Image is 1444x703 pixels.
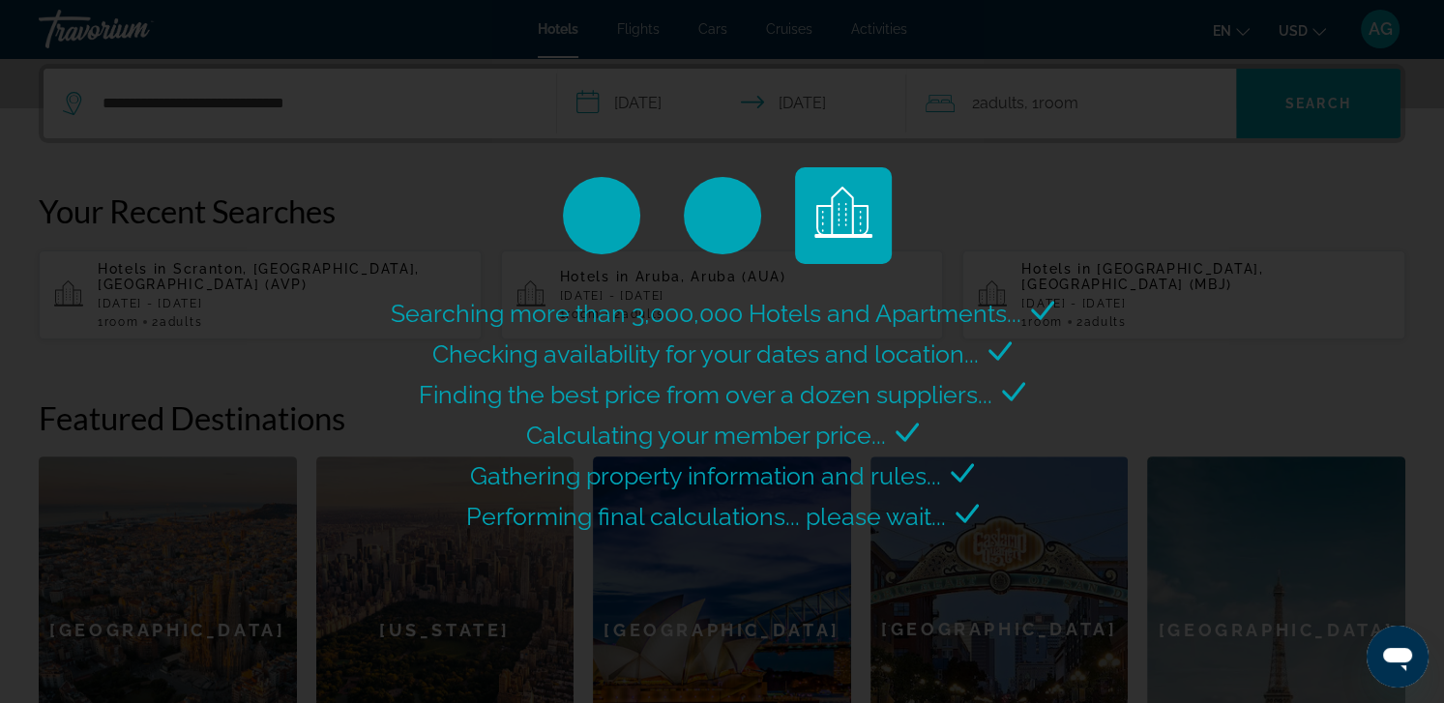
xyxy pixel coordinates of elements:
[470,461,941,490] span: Gathering property information and rules...
[419,380,992,409] span: Finding the best price from over a dozen suppliers...
[391,299,1021,328] span: Searching more than 3,000,000 Hotels and Apartments...
[526,421,886,450] span: Calculating your member price...
[1367,626,1429,688] iframe: Button to launch messaging window
[432,339,979,368] span: Checking availability for your dates and location...
[466,502,946,531] span: Performing final calculations... please wait...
